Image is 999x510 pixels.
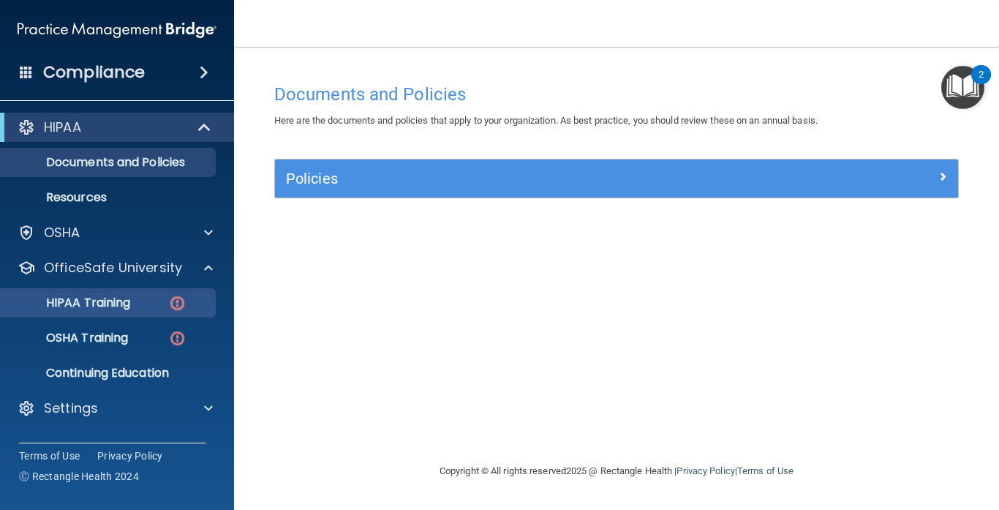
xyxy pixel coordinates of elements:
a: Terms of Use [737,465,793,476]
img: danger-circle.6113f641.png [168,329,186,348]
div: 2 [979,75,984,94]
img: PMB logo [18,15,216,45]
a: Settings [18,400,213,417]
span: Ⓒ Rectangle Health 2024 [19,469,139,484]
a: Terms of Use [19,449,80,463]
p: Continuing Education [10,366,209,380]
p: OSHA Training [10,331,128,345]
p: Settings [44,400,98,417]
p: HIPAA [44,119,81,136]
img: danger-circle.6113f641.png [168,294,186,312]
p: OfficeSafe University [44,259,182,277]
a: Privacy Policy [676,465,734,476]
a: Policies [286,167,947,190]
h4: Compliance [43,62,145,83]
h4: Documents and Policies [274,85,959,104]
a: HIPAA [18,119,212,136]
a: OfficeSafe University [18,259,213,277]
button: Open Resource Center, 2 new notifications [941,66,984,109]
p: Documents and Policies [10,155,209,170]
p: OSHA [44,224,80,241]
a: OSHA [18,224,213,241]
p: HIPAA Training [10,296,130,310]
h5: Policies [286,170,777,187]
span: Here are the documents and policies that apply to your organization. As best practice, you should... [274,115,818,126]
a: Privacy Policy [97,449,163,463]
div: Copyright © All rights reserved 2025 @ Rectangle Health | | [350,448,883,495]
p: Resources [10,190,209,205]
